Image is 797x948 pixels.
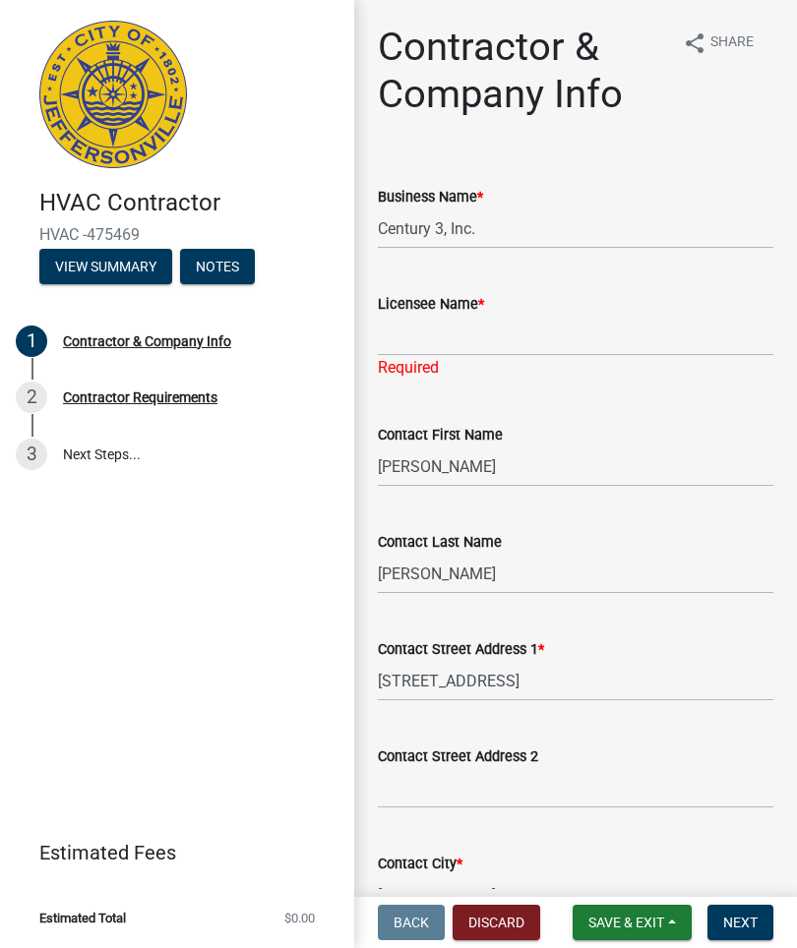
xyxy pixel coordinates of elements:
[16,326,47,357] div: 1
[378,643,544,657] label: Contact Street Address 1
[39,189,338,217] h4: HVAC Contractor
[378,858,462,871] label: Contact City
[39,249,172,284] button: View Summary
[378,536,502,550] label: Contact Last Name
[16,382,47,413] div: 2
[710,31,754,55] span: Share
[667,24,769,62] button: shareShare
[378,191,483,205] label: Business Name
[180,249,255,284] button: Notes
[63,390,217,404] div: Contractor Requirements
[588,915,664,930] span: Save & Exit
[723,915,758,930] span: Next
[180,260,255,275] wm-modal-confirm: Notes
[707,905,773,940] button: Next
[378,298,484,312] label: Licensee Name
[39,912,126,924] span: Estimated Total
[378,24,667,118] h1: Contractor & Company Info
[378,750,538,764] label: Contact Street Address 2
[39,260,172,275] wm-modal-confirm: Summary
[394,915,429,930] span: Back
[378,905,445,940] button: Back
[573,905,692,940] button: Save & Exit
[683,31,706,55] i: share
[39,21,187,168] img: City of Jeffersonville, Indiana
[16,439,47,470] div: 3
[39,225,315,244] span: HVAC -475469
[63,334,231,348] div: Contractor & Company Info
[453,905,540,940] button: Discard
[378,356,773,380] div: Required
[378,429,503,443] label: Contact First Name
[16,833,323,872] a: Estimated Fees
[284,912,315,924] span: $0.00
